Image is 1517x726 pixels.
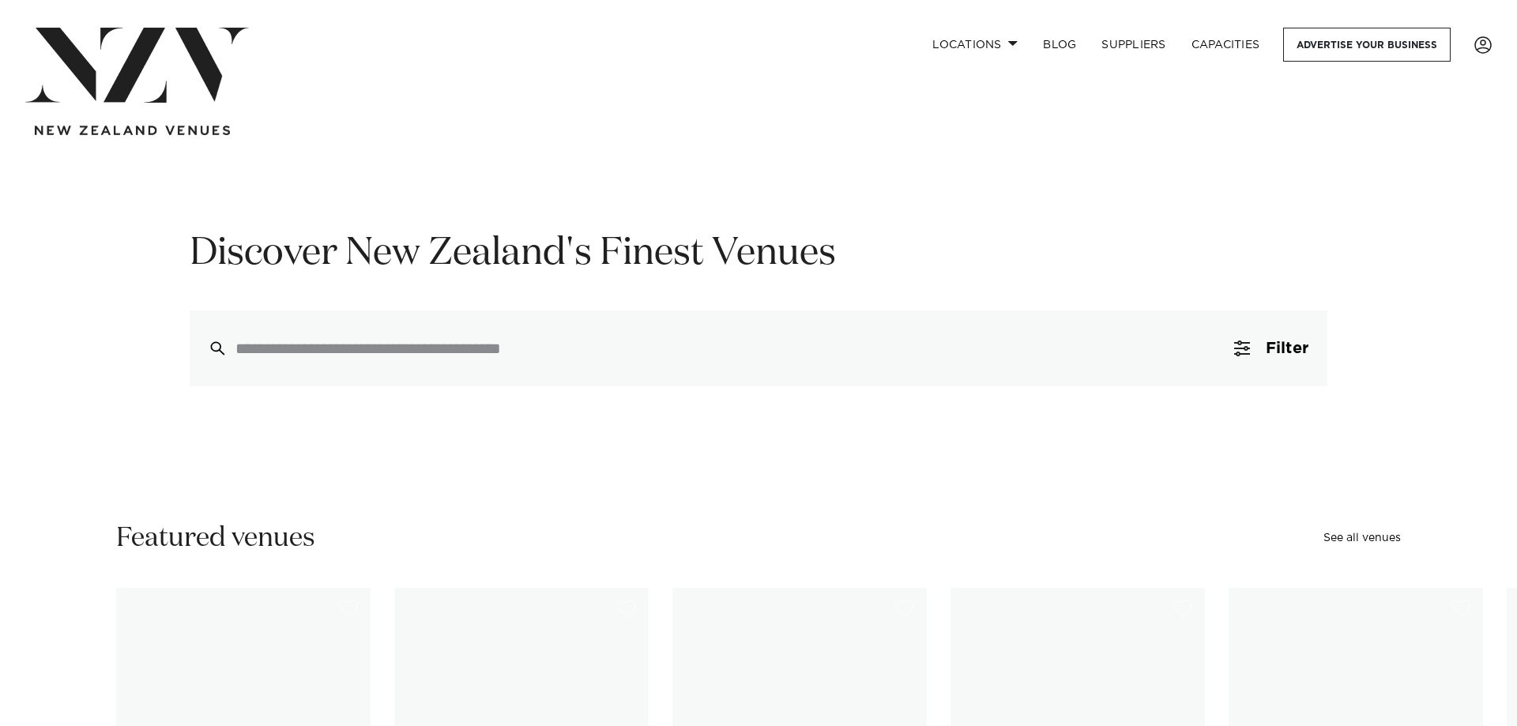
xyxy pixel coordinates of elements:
a: See all venues [1323,532,1401,544]
img: nzv-logo.png [25,28,249,103]
a: BLOG [1030,28,1089,62]
h2: Featured venues [116,521,315,556]
a: Advertise your business [1283,28,1451,62]
button: Filter [1215,310,1327,386]
span: Filter [1266,340,1308,356]
img: new-zealand-venues-text.png [35,126,230,136]
a: SUPPLIERS [1089,28,1178,62]
a: Locations [920,28,1030,62]
a: Capacities [1179,28,1273,62]
h1: Discover New Zealand's Finest Venues [190,229,1327,279]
